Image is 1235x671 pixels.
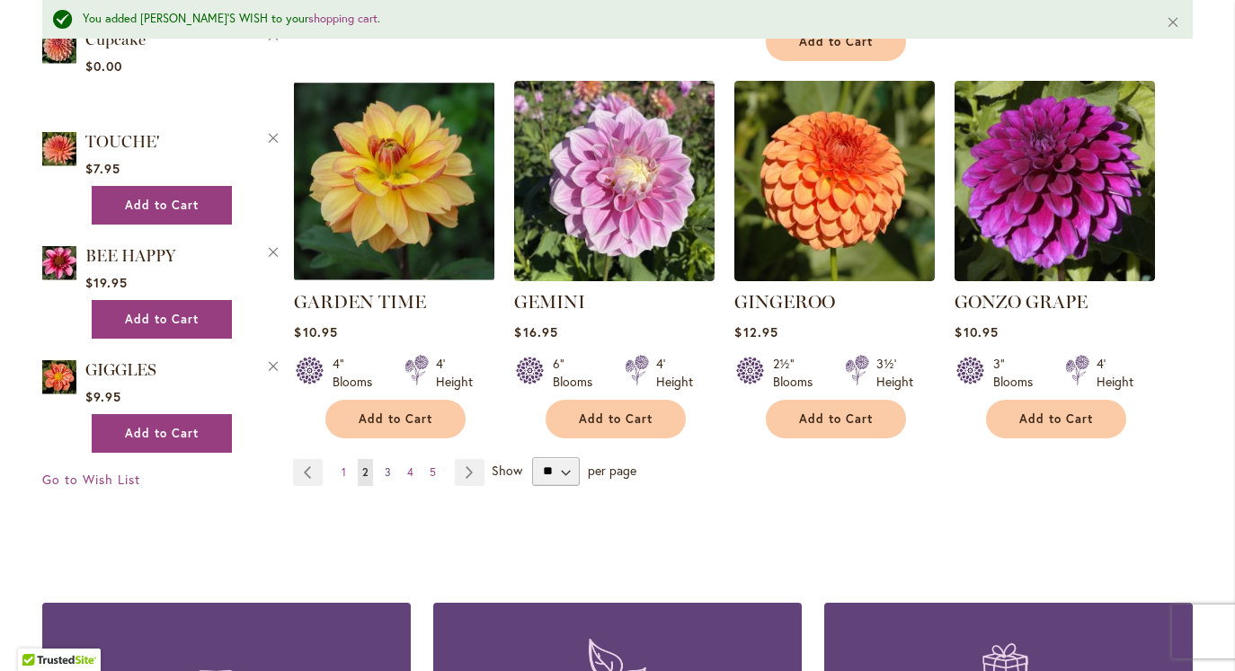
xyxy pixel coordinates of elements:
a: shopping cart [308,11,378,26]
iframe: Launch Accessibility Center [13,607,64,658]
a: TOUCHE' [42,128,76,172]
button: Add to Cart [766,22,906,61]
div: You added [PERSON_NAME]'S WISH to your . [83,11,1139,28]
button: Add to Cart [92,186,232,225]
a: GEMINI [514,291,585,313]
a: GARDEN TIME [294,291,426,313]
button: Add to Cart [986,400,1126,438]
span: $16.95 [514,323,557,340]
span: Add to Cart [1019,411,1093,427]
span: Add to Cart [125,198,199,213]
img: GIGGLES [42,357,76,397]
span: Add to Cart [125,312,199,327]
div: 4' Height [1097,355,1133,391]
a: GONZO GRAPE [955,291,1088,313]
img: Cupcake [42,26,76,66]
div: 3½' Height [876,355,913,391]
a: 5 [425,459,440,486]
a: BEE HAPPY [42,243,76,287]
div: 2½" Blooms [773,355,823,391]
img: GONZO GRAPE [955,81,1155,281]
span: Add to Cart [579,411,653,427]
img: GINGEROO [734,81,935,281]
span: Add to Cart [799,34,873,49]
span: Add to Cart [359,411,432,427]
span: $0.00 [85,57,122,75]
a: Go to Wish List [42,471,140,489]
a: TOUCHE' [85,132,160,152]
span: $19.95 [85,274,128,291]
span: 2 [362,465,369,479]
div: 4' Height [436,355,473,391]
button: Add to Cart [92,300,232,339]
img: GEMINI [514,81,715,281]
button: Add to Cart [325,400,466,438]
div: 6" Blooms [553,355,603,391]
span: Show [492,461,522,478]
span: $10.95 [294,323,337,340]
span: per page [588,461,636,478]
div: 3" Blooms [993,355,1044,391]
img: GARDEN TIME [294,81,494,281]
span: Add to Cart [799,411,873,427]
a: Cupcake [85,30,146,49]
span: 4 [407,465,413,479]
a: 4 [403,459,418,486]
span: $9.95 [85,388,121,405]
span: $7.95 [85,160,120,177]
a: Cupcake [42,26,76,70]
a: GIGGLES [42,357,76,401]
span: Add to Cart [125,426,199,441]
span: 1 [342,465,346,479]
button: Add to Cart [92,414,232,453]
a: GINGEROO [734,291,835,313]
a: BEE HAPPY [85,246,175,266]
span: $12.95 [734,323,777,340]
a: GIGGLES [85,360,156,380]
span: 5 [430,465,436,479]
img: BEE HAPPY [42,243,76,283]
a: 1 [337,459,351,486]
img: TOUCHE' [42,128,76,169]
a: 3 [380,459,395,486]
span: 3 [385,465,391,479]
span: Go to Wish List [42,471,140,488]
a: GARDEN TIME [294,268,494,285]
a: GONZO GRAPE [955,268,1155,285]
button: Add to Cart [766,400,906,438]
span: $10.95 [955,323,998,340]
div: 4" Blooms [333,355,383,391]
a: GEMINI [514,268,715,285]
div: 4' Height [656,355,693,391]
a: GINGEROO [734,268,935,285]
button: Add to Cart [546,400,686,438]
